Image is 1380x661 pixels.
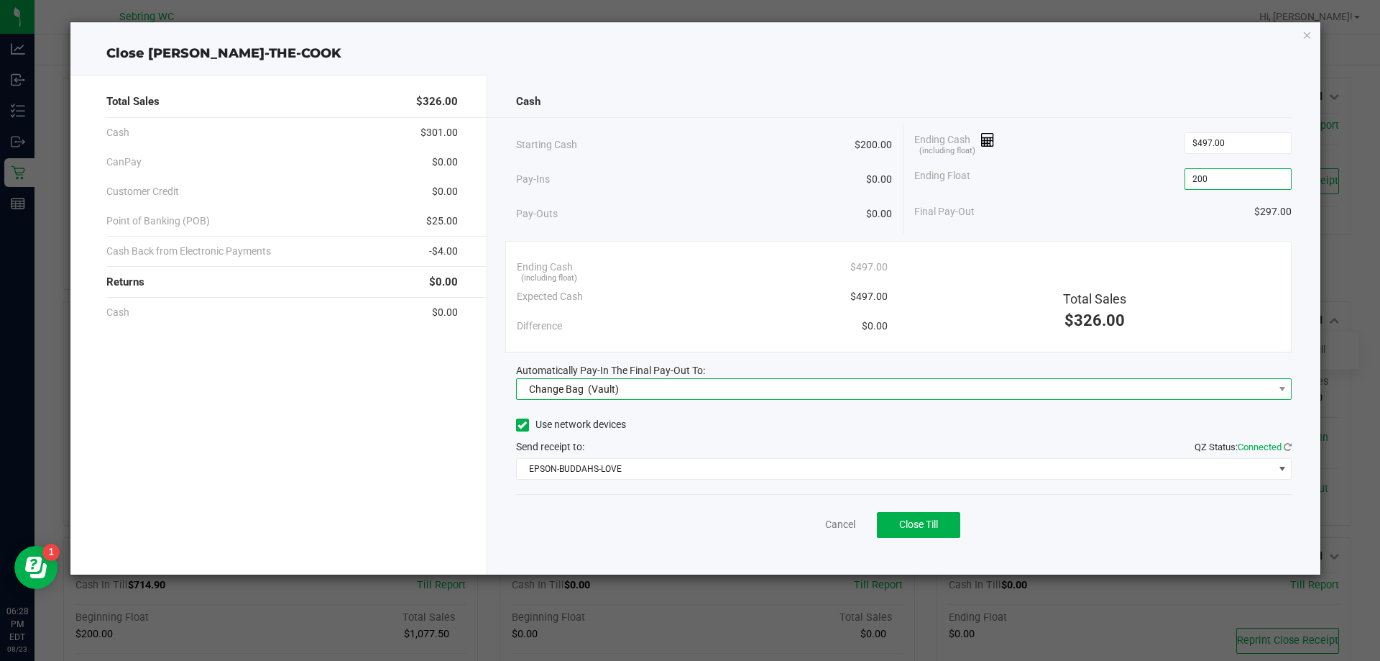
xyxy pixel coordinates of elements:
span: (including float) [919,145,975,158]
div: Close [PERSON_NAME]-THE-COOK [70,44,1321,63]
span: Cash Back from Electronic Payments [106,244,271,259]
span: Final Pay-Out [914,204,975,219]
label: Use network devices [516,417,626,432]
span: Point of Banking (POB) [106,214,210,229]
span: -$4.00 [429,244,458,259]
span: $301.00 [420,125,458,140]
span: Expected Cash [517,289,583,304]
button: Close Till [877,512,960,538]
span: $0.00 [432,305,458,320]
span: QZ Status: [1195,442,1292,452]
span: $0.00 [866,172,892,187]
span: $0.00 [866,206,892,222]
div: Returns [106,267,458,298]
span: Cash [106,305,129,320]
span: Total Sales [106,94,160,110]
span: EPSON-BUDDAHS-LOVE [517,459,1274,479]
span: Difference [517,319,562,334]
span: CanPay [106,155,142,170]
a: Cancel [825,517,855,532]
span: $297.00 [1254,204,1292,219]
span: Ending Cash [914,132,995,154]
span: Connected [1238,442,1282,452]
span: Cash [106,125,129,140]
span: (including float) [521,273,577,285]
span: $326.00 [1064,311,1125,329]
span: Pay-Outs [516,206,558,222]
span: $0.00 [429,274,458,291]
span: Total Sales [1063,291,1126,306]
span: $326.00 [416,94,458,110]
span: (Vault) [588,383,619,395]
span: $497.00 [850,289,888,304]
span: $200.00 [855,137,892,152]
span: $0.00 [432,155,458,170]
span: Pay-Ins [516,172,550,187]
iframe: Resource center unread badge [42,544,60,561]
span: Starting Cash [516,137,577,152]
span: $0.00 [432,184,458,199]
span: Change Bag [529,383,584,395]
span: Automatically Pay-In The Final Pay-Out To: [516,365,705,376]
span: Ending Cash [517,260,573,275]
span: $0.00 [862,319,888,334]
span: Ending Float [914,168,970,190]
span: $25.00 [426,214,458,229]
span: Cash [516,94,540,110]
span: Customer Credit [106,184,179,199]
iframe: Resource center [14,546,57,589]
span: Close Till [899,519,938,530]
span: Send receipt to: [516,441,584,452]
span: $497.00 [850,260,888,275]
